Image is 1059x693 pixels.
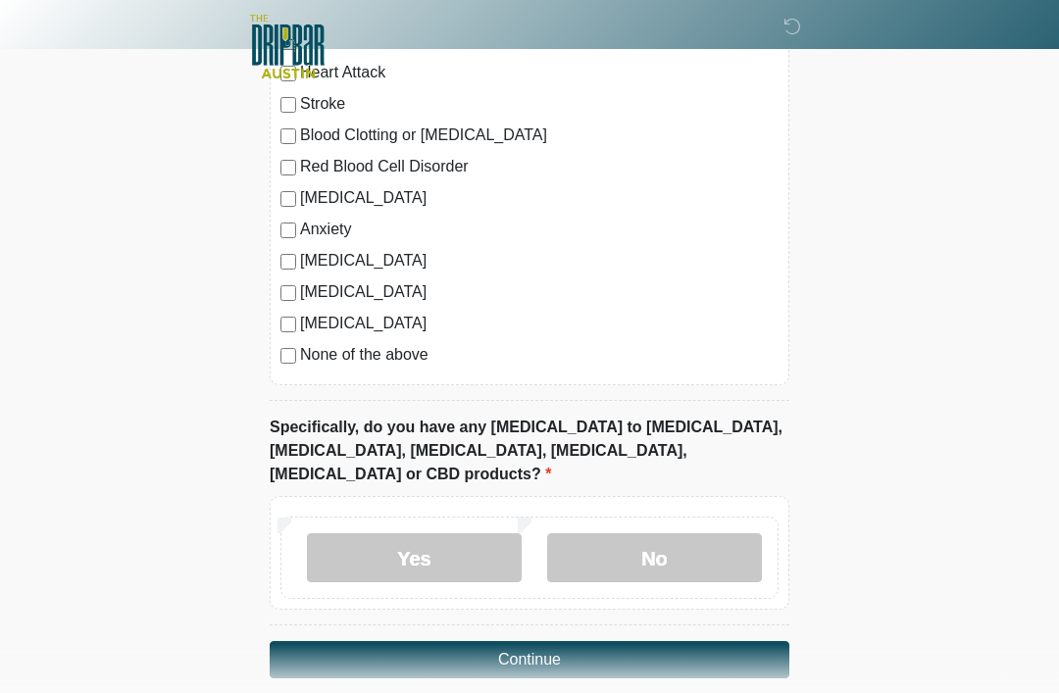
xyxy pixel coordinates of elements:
input: None of the above [280,348,296,364]
label: Red Blood Cell Disorder [300,155,779,178]
input: [MEDICAL_DATA] [280,254,296,270]
input: Red Blood Cell Disorder [280,160,296,175]
input: Stroke [280,97,296,113]
img: The DRIPBaR - Austin The Domain Logo [250,15,325,78]
label: [MEDICAL_DATA] [300,280,779,304]
input: Anxiety [280,223,296,238]
label: Stroke [300,92,779,116]
label: Anxiety [300,218,779,241]
input: [MEDICAL_DATA] [280,317,296,332]
label: Yes [307,533,522,582]
button: Continue [270,641,789,678]
label: [MEDICAL_DATA] [300,249,779,272]
label: No [547,533,762,582]
label: None of the above [300,343,779,367]
input: [MEDICAL_DATA] [280,285,296,301]
input: Blood Clotting or [MEDICAL_DATA] [280,128,296,144]
label: [MEDICAL_DATA] [300,312,779,335]
label: Specifically, do you have any [MEDICAL_DATA] to [MEDICAL_DATA], [MEDICAL_DATA], [MEDICAL_DATA], [... [270,416,789,486]
input: [MEDICAL_DATA] [280,191,296,207]
label: [MEDICAL_DATA] [300,186,779,210]
label: Blood Clotting or [MEDICAL_DATA] [300,124,779,147]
